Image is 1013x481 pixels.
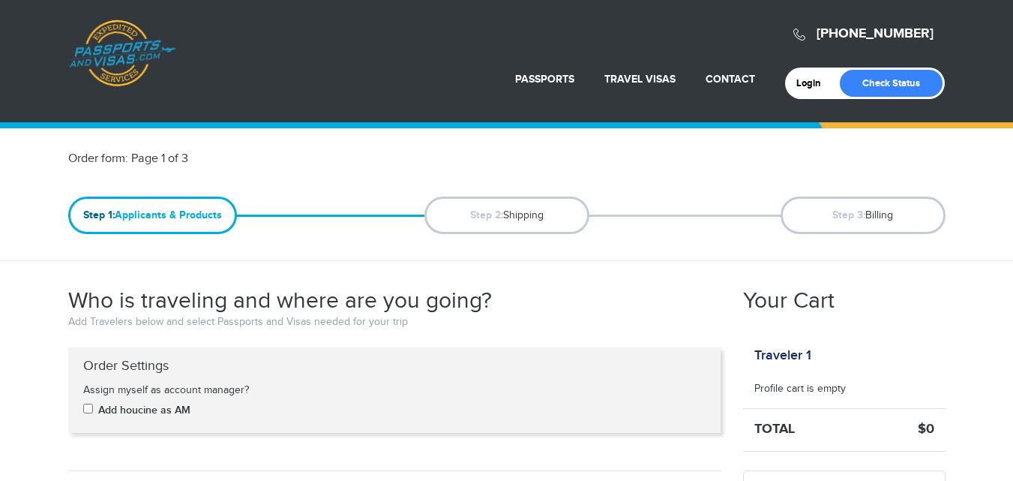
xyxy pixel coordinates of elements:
h2: Who is traveling and where are you going? [68,287,492,314]
div: Traveler 1 [743,347,823,364]
a: Passports & [DOMAIN_NAME] [69,20,175,87]
a: Contact [706,73,755,86]
strong: Step 2: [470,209,503,221]
a: Check Status [840,70,943,97]
a: Passports [515,73,574,86]
p: Add Travelers below and select Passports and Visas needed for your trip [68,314,721,330]
h4: Order Settings [72,359,717,374]
label: Add houcine as AM [98,403,190,418]
a: Login [796,77,832,89]
div: Order form: Page 1 of 3 [57,151,507,168]
strong: Step 3: [832,209,865,221]
h5: Assign myself as account manager? [83,385,276,396]
a: Travel Visas [604,73,676,86]
strong: $0 [918,421,934,437]
a: [PHONE_NUMBER] [817,26,934,42]
strong: Step 1: [83,209,115,221]
h2: Your Cart [743,287,835,314]
span: Billing [781,197,946,234]
li: Profile cart is empty [743,371,946,409]
span: Shipping [424,197,589,234]
h5: Total [743,422,863,437]
span: Applicants & Products [68,197,237,234]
